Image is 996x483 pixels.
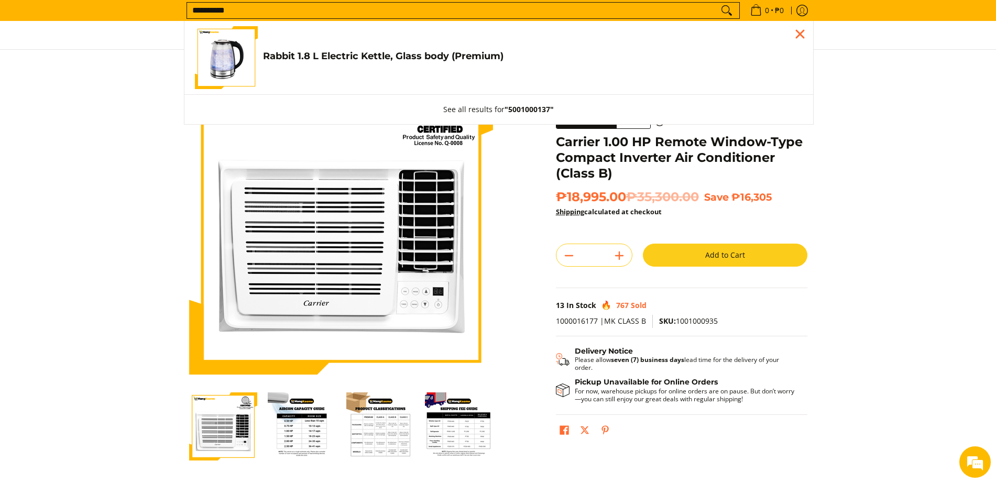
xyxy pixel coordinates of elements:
span: SKU: [659,316,676,326]
span: We're online! [61,132,145,238]
img: Carrier 1.00 HP Remote Window-Type Compact Inverter Air Conditioner (Class B)-2 [268,392,336,460]
p: Please allow lead time for the delivery of your order. [575,356,797,371]
strong: calculated at checkout [556,207,662,216]
strong: Pickup Unavailable for Online Orders [575,377,718,387]
span: 0 [763,7,771,14]
h4: Rabbit 1.8 L Electric Kettle, Glass body (Premium) [263,50,803,62]
span: Save [704,191,729,203]
button: Add [607,247,632,264]
button: See all results for"5001000137" [433,95,564,124]
div: Chat with us now [54,59,176,72]
img: Rabbit 1.8 L Electric Kettle, Glass body (Premium) [195,26,258,89]
div: Minimize live chat window [172,5,197,30]
span: 767 [616,300,629,310]
a: Rabbit 1.8 L Electric Kettle, Glass body (Premium) Rabbit 1.8 L Electric Kettle, Glass body (Prem... [195,26,803,89]
button: Search [718,3,735,18]
a: Shipping [556,207,584,216]
strong: Delivery Notice [575,346,633,356]
span: ₱16,305 [731,191,772,203]
img: Carrier 1.00 HP Remote Window-Type Compact Inverter Air Conditioner (Class B)-1 [189,392,257,460]
img: Carrier 1.00 HP Remote Window-Type Compact Inverter Air Conditioner (Class B)-3 [346,392,414,460]
button: Add to Cart [643,244,807,267]
strong: seven (7) business days [611,355,684,364]
span: 1001000935 [659,316,718,326]
span: • [747,5,787,16]
img: Carrier 1.00 HP Remote Window-Type Compact Inverter Air Conditioner (Class B) [189,71,493,375]
span: ₱18,995.00 [556,189,699,205]
a: Share on Facebook [557,423,572,441]
div: Close pop up [792,26,808,42]
strong: "5001000137" [505,104,554,114]
textarea: Type your message and hit 'Enter' [5,286,200,323]
del: ₱35,300.00 [626,189,699,205]
button: Subtract [556,247,582,264]
button: Shipping & Delivery [556,347,797,372]
span: ₱0 [773,7,785,14]
span: Sold [631,300,647,310]
span: 13 [556,300,564,310]
p: For now, warehouse pickups for online orders are on pause. But don’t worry—you can still enjoy ou... [575,387,797,403]
a: Post on X [577,423,592,441]
h1: Carrier 1.00 HP Remote Window-Type Compact Inverter Air Conditioner (Class B) [556,134,807,181]
img: mang-kosme-shipping-fee-guide-infographic [425,392,493,460]
a: Pin on Pinterest [598,423,612,441]
span: In Stock [566,300,596,310]
span: 1000016177 |MK CLASS B [556,316,646,326]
